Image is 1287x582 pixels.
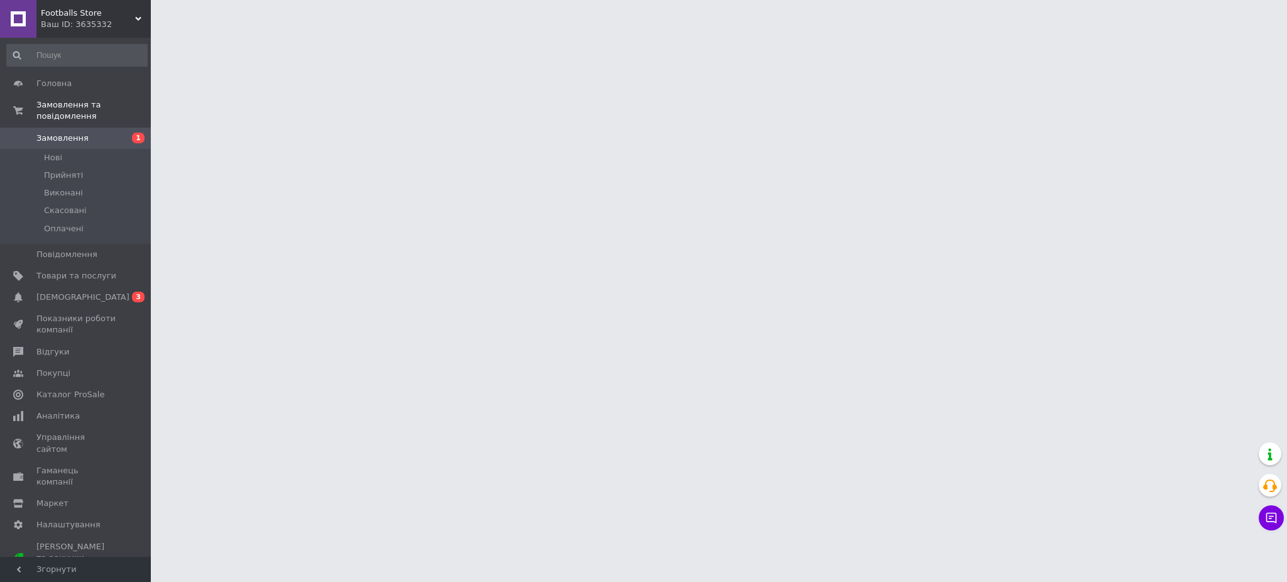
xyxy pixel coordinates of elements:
[36,389,104,400] span: Каталог ProSale
[36,410,80,422] span: Аналітика
[36,270,116,282] span: Товари та послуги
[36,313,116,336] span: Показники роботи компанії
[36,99,151,122] span: Замовлення та повідомлення
[41,8,135,19] span: Footballs Store
[44,152,62,163] span: Нові
[36,368,70,379] span: Покупці
[44,187,83,199] span: Виконані
[44,205,87,216] span: Скасовані
[36,519,101,530] span: Налаштування
[36,541,116,576] span: [PERSON_NAME] та рахунки
[132,292,145,302] span: 3
[36,465,116,488] span: Гаманець компанії
[36,78,72,89] span: Головна
[41,19,151,30] div: Ваш ID: 3635332
[36,133,89,144] span: Замовлення
[36,498,68,509] span: Маркет
[132,133,145,143] span: 1
[44,223,84,234] span: Оплачені
[36,432,116,454] span: Управління сайтом
[36,292,129,303] span: [DEMOGRAPHIC_DATA]
[1259,505,1284,530] button: Чат з покупцем
[6,44,148,67] input: Пошук
[36,249,97,260] span: Повідомлення
[44,170,83,181] span: Прийняті
[36,346,69,358] span: Відгуки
